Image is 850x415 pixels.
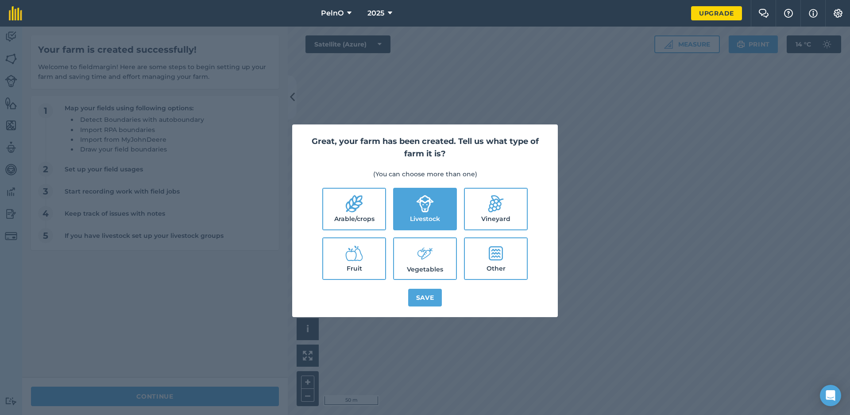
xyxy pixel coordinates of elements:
label: Livestock [394,189,456,229]
button: Save [408,289,442,306]
p: (You can choose more than one) [303,169,547,179]
img: Two speech bubbles overlapping with the left bubble in the forefront [758,9,769,18]
img: fieldmargin Logo [9,6,22,20]
img: svg+xml;base64,PHN2ZyB4bWxucz0iaHR0cDovL3d3dy53My5vcmcvMjAwMC9zdmciIHdpZHRoPSIxNyIgaGVpZ2h0PSIxNy... [809,8,818,19]
label: Arable/crops [323,189,385,229]
span: PelnO [321,8,344,19]
img: A cog icon [833,9,843,18]
label: Fruit [323,238,385,279]
label: Vineyard [465,189,527,229]
img: A question mark icon [783,9,794,18]
label: Vegetables [394,238,456,279]
div: Open Intercom Messenger [820,385,841,406]
span: 2025 [367,8,384,19]
label: Other [465,238,527,279]
h2: Great, your farm has been created. Tell us what type of farm it is? [303,135,547,161]
a: Upgrade [691,6,742,20]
